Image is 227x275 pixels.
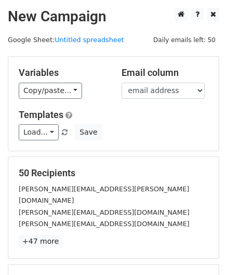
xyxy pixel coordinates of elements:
iframe: Chat Widget [175,225,227,275]
a: Copy/paste... [19,83,82,99]
small: [PERSON_NAME][EMAIL_ADDRESS][DOMAIN_NAME] [19,220,190,228]
span: Daily emails left: 50 [150,34,219,46]
h5: Variables [19,67,106,78]
h5: 50 Recipients [19,167,208,179]
small: [PERSON_NAME][EMAIL_ADDRESS][PERSON_NAME][DOMAIN_NAME] [19,185,189,205]
small: [PERSON_NAME][EMAIL_ADDRESS][DOMAIN_NAME] [19,208,190,216]
a: Templates [19,109,63,120]
a: Untitled spreadsheet [55,36,124,44]
h2: New Campaign [8,8,219,25]
a: Load... [19,124,59,140]
h5: Email column [122,67,209,78]
a: Daily emails left: 50 [150,36,219,44]
small: Google Sheet: [8,36,124,44]
a: +47 more [19,235,62,248]
button: Save [75,124,102,140]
